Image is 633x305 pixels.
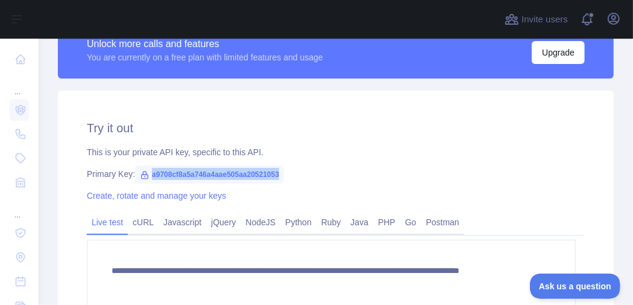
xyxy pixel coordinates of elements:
[532,41,585,64] button: Upgrade
[521,13,568,27] span: Invite users
[346,213,374,232] a: Java
[159,213,206,232] a: Javascript
[421,213,464,232] a: Postman
[373,213,400,232] a: PHP
[400,213,421,232] a: Go
[87,191,226,201] a: Create, rotate and manage your keys
[10,72,29,97] div: ...
[502,10,570,29] button: Invite users
[87,37,323,51] div: Unlock more calls and features
[280,213,316,232] a: Python
[316,213,346,232] a: Ruby
[128,213,159,232] a: cURL
[87,213,128,232] a: Live test
[10,196,29,220] div: ...
[135,165,284,184] span: a9708cf8a5a746a4aae505aa20521053
[87,120,585,136] h2: Try it out
[241,213,280,232] a: NodeJS
[87,146,585,158] div: This is your private API key, specific to this API.
[530,274,621,299] iframe: Toggle Customer Support
[87,168,585,180] div: Primary Key:
[206,213,241,232] a: jQuery
[87,51,323,63] div: You are currently on a free plan with limited features and usage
